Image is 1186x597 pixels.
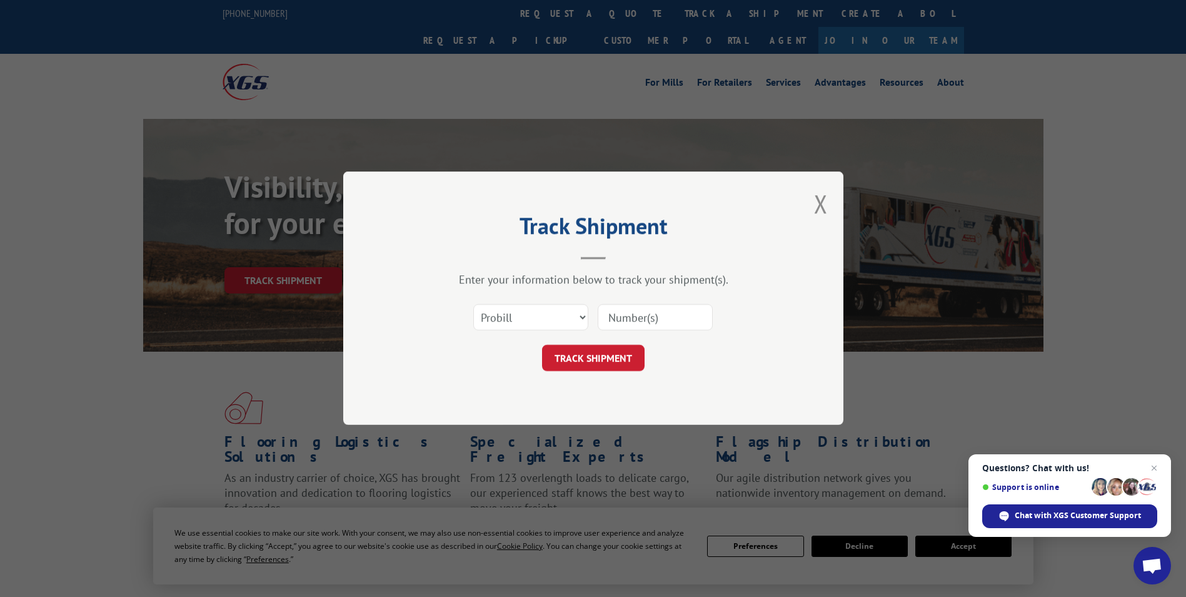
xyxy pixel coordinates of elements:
[814,187,828,220] button: Close modal
[406,217,781,241] h2: Track Shipment
[982,463,1157,473] span: Questions? Chat with us!
[598,305,713,331] input: Number(s)
[1147,461,1162,476] span: Close chat
[406,273,781,287] div: Enter your information below to track your shipment(s).
[1015,510,1141,521] span: Chat with XGS Customer Support
[1133,547,1171,584] div: Open chat
[542,345,645,372] button: TRACK SHIPMENT
[982,482,1087,492] span: Support is online
[982,504,1157,528] div: Chat with XGS Customer Support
